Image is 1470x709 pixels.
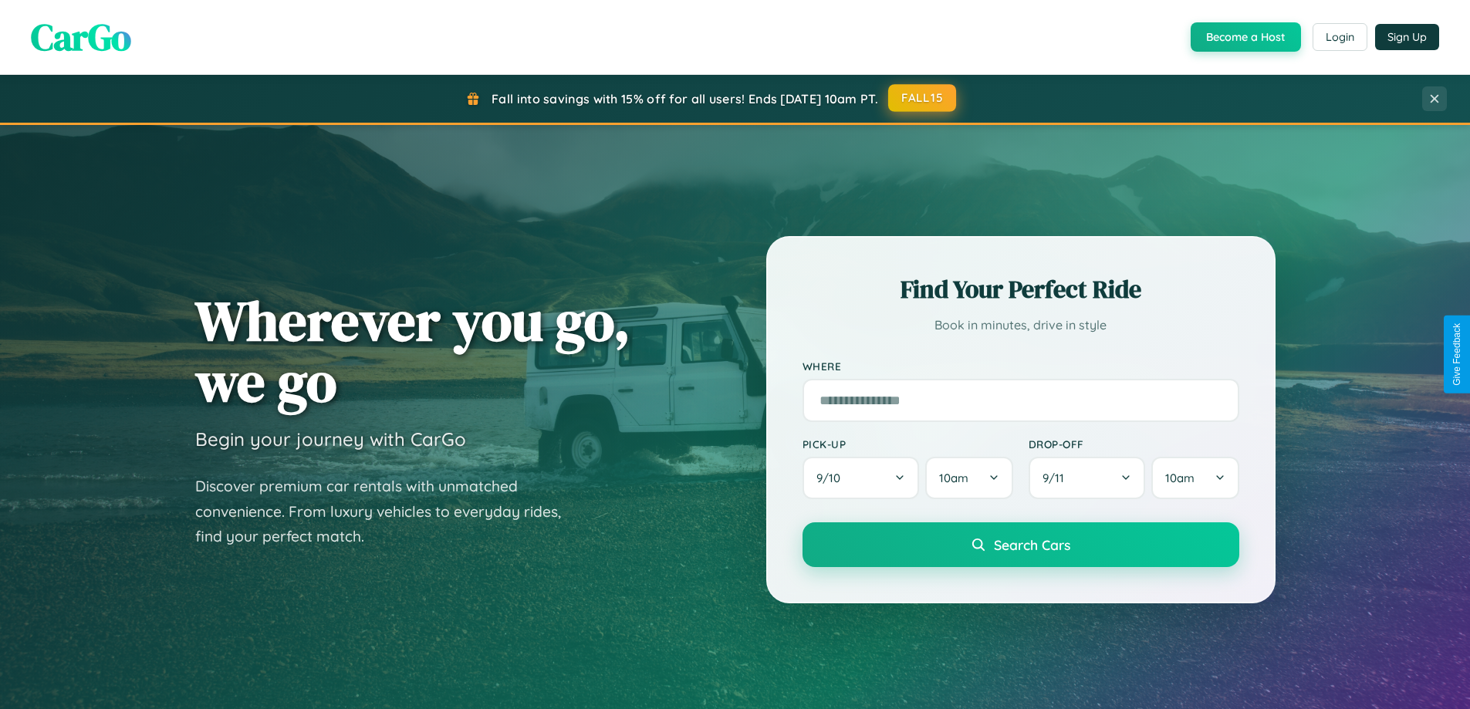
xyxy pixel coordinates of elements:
[1313,23,1367,51] button: Login
[1029,437,1239,451] label: Drop-off
[195,427,466,451] h3: Begin your journey with CarGo
[803,457,920,499] button: 9/10
[803,314,1239,336] p: Book in minutes, drive in style
[803,437,1013,451] label: Pick-up
[1451,323,1462,386] div: Give Feedback
[1375,24,1439,50] button: Sign Up
[1029,457,1146,499] button: 9/11
[803,360,1239,373] label: Where
[1151,457,1239,499] button: 10am
[939,471,968,485] span: 10am
[816,471,848,485] span: 9 / 10
[994,536,1070,553] span: Search Cars
[925,457,1012,499] button: 10am
[1043,471,1072,485] span: 9 / 11
[803,522,1239,567] button: Search Cars
[1191,22,1301,52] button: Become a Host
[1165,471,1195,485] span: 10am
[31,12,131,62] span: CarGo
[803,272,1239,306] h2: Find Your Perfect Ride
[492,91,878,106] span: Fall into savings with 15% off for all users! Ends [DATE] 10am PT.
[888,84,956,112] button: FALL15
[195,474,581,549] p: Discover premium car rentals with unmatched convenience. From luxury vehicles to everyday rides, ...
[195,290,630,412] h1: Wherever you go, we go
